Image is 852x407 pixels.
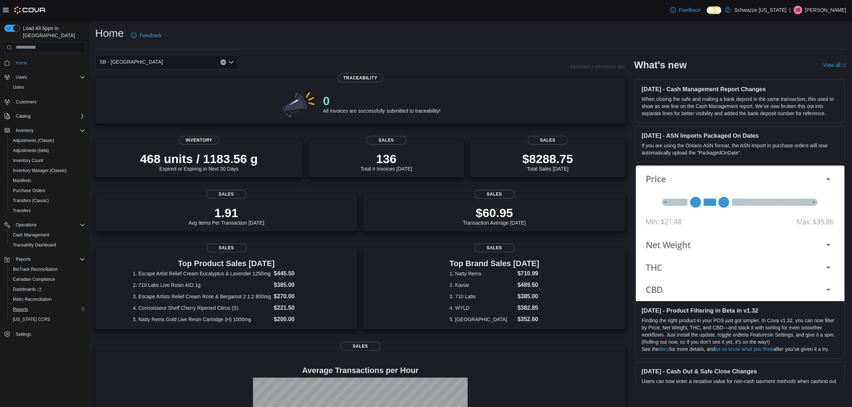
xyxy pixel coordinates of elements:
[7,314,88,324] button: [US_STATE] CCRS
[1,72,88,82] button: Users
[16,74,27,80] span: Users
[13,330,34,339] a: Settings
[10,305,85,314] span: Reports
[10,275,85,284] span: Canadian Compliance
[274,292,320,301] dd: $270.00
[10,315,85,324] span: Washington CCRS
[10,206,34,215] a: Transfers
[7,240,88,250] button: Traceabilty Dashboard
[140,152,258,172] div: Expired or Expiring in Next 30 Days
[13,232,49,238] span: Cash Management
[707,6,722,14] input: Dark Mode
[13,73,30,82] button: Users
[1,254,88,264] button: Reports
[7,304,88,314] button: Reports
[338,74,383,82] span: Traceability
[10,166,85,175] span: Inventory Manager (Classic)
[10,166,69,175] a: Inventory Manager (Classic)
[517,269,539,278] dd: $710.99
[189,206,264,226] div: Avg Items Per Transaction [DATE]
[16,99,36,105] span: Customers
[133,281,271,289] dt: 2. 710 Labs Live Rosin AIO 1g
[340,342,380,350] span: Sales
[133,270,271,277] dt: 1. Escape Artist Relief Cream Eucalyptus & Lavender 1250mg
[10,196,52,205] a: Transfers (Classic)
[10,136,85,145] span: Adjustments (Classic)
[449,259,539,268] h3: Top Brand Sales [DATE]
[95,26,124,40] h1: Home
[133,304,271,312] dt: 4. Connoisseur Shelf Cherry Ripened Citrus (S)
[642,142,839,156] p: If you are using the Ontario ASN format, the ASN Import in purchase orders will now automatically...
[179,136,219,144] span: Inventory
[323,94,440,108] p: 0
[1,111,88,121] button: Catalog
[220,59,226,65] button: Clear input
[449,316,515,323] dt: 5. [GEOGRAPHIC_DATA]
[13,221,40,229] button: Operations
[140,152,258,166] p: 468 units / 1183.56 g
[449,281,515,289] dt: 2. Kaviar
[13,73,85,82] span: Users
[13,198,49,203] span: Transfers (Classic)
[366,136,406,144] span: Sales
[10,146,85,155] span: Adjustments (beta)
[13,286,42,292] span: Dashboards
[463,206,526,220] p: $60.95
[570,64,625,69] p: Updated 1 minute(s) ago
[1,329,88,339] button: Settings
[16,128,33,133] span: Inventory
[449,304,515,312] dt: 4. WYLD
[13,58,85,67] span: Home
[10,156,46,165] a: Inventory Count
[823,62,846,68] a: View allExternal link
[13,126,36,135] button: Inventory
[517,281,539,289] dd: $489.50
[10,146,52,155] a: Adjustments (beta)
[280,89,317,118] img: 0
[13,148,49,153] span: Adjustments (beta)
[517,292,539,301] dd: $385.00
[7,136,88,146] button: Adjustments (Classic)
[522,152,573,172] div: Total Sales [DATE]
[805,6,846,14] p: [PERSON_NAME]
[10,285,44,294] a: Dashboards
[7,196,88,206] button: Transfers (Classic)
[10,305,31,314] a: Reports
[13,266,58,272] span: BioTrack Reconciliation
[274,269,320,278] dd: $445.50
[360,152,412,172] div: Total # Invoices [DATE]
[715,346,774,352] a: let us know what you think
[7,264,88,274] button: BioTrack Reconciliation
[189,206,264,220] p: 1.91
[474,244,515,252] span: Sales
[133,316,271,323] dt: 5. Natty Rems Gold Live Resin Cartridge (H) 1000mg
[13,307,28,312] span: Reports
[449,293,515,300] dt: 3. 710 Labs
[522,152,573,166] p: $8288.75
[13,317,50,322] span: [US_STATE] CCRS
[274,304,320,312] dd: $221.50
[789,6,791,14] p: |
[13,255,34,264] button: Reports
[16,113,30,119] span: Catalog
[323,94,440,114] div: All invoices are successfully submitted to traceability!
[642,85,839,93] h3: [DATE] - Cash Management Report Changes
[13,168,67,173] span: Inventory Manager (Classic)
[13,221,85,229] span: Operations
[7,274,88,284] button: Canadian Compliance
[679,6,701,14] span: Feedback
[13,296,52,302] span: Metrc Reconciliation
[517,315,539,324] dd: $352.60
[4,55,85,358] nav: Complex example
[642,95,839,117] p: When closing the safe and making a bank deposit in the same transaction, this used to show as one...
[140,32,161,39] span: Feedback
[16,222,37,228] span: Operations
[13,138,54,143] span: Adjustments (Classic)
[10,275,58,284] a: Canadian Compliance
[13,98,39,106] a: Customers
[13,255,85,264] span: Reports
[642,345,839,353] p: See the for more details, and after you’ve given it a try.
[206,244,247,252] span: Sales
[1,220,88,230] button: Operations
[10,156,85,165] span: Inventory Count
